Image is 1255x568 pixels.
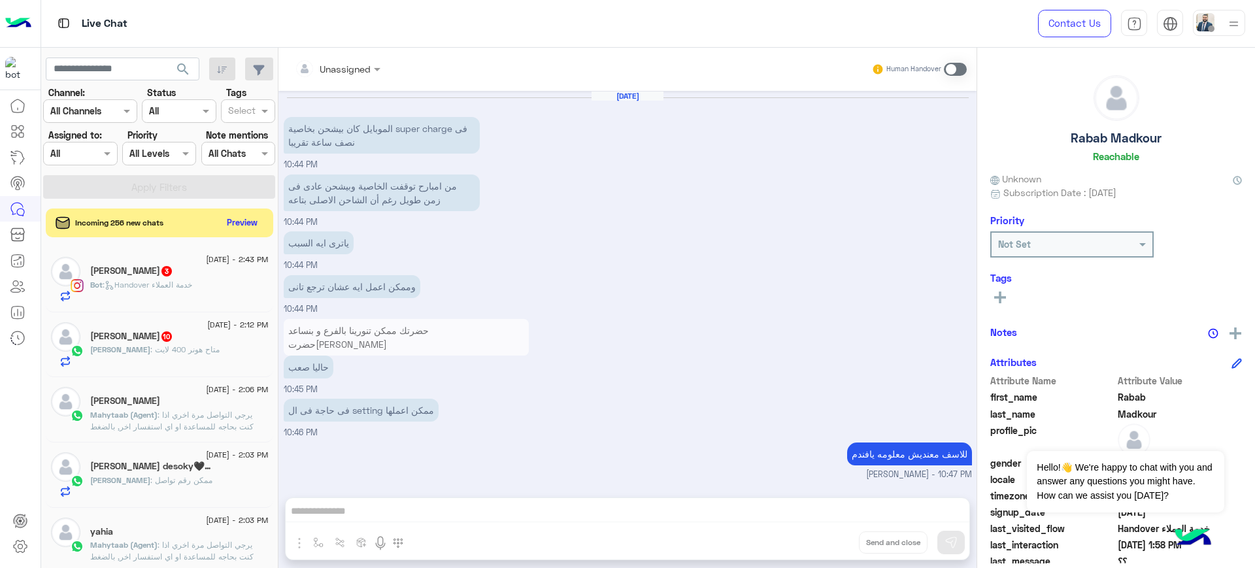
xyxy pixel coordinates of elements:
[51,322,80,352] img: defaultAdmin.png
[1118,538,1243,552] span: 2025-09-08T10:58:36.2320902Z
[48,86,85,99] label: Channel:
[90,395,160,407] h5: Mohamed Awad
[206,514,268,526] span: [DATE] - 2:03 PM
[847,443,972,465] p: 1/5/2025, 10:47 PM
[71,540,84,553] img: WhatsApp
[1163,16,1178,31] img: tab
[990,554,1115,568] span: last_message
[90,475,150,485] span: [PERSON_NAME]
[206,254,268,265] span: [DATE] - 2:43 PM
[1230,327,1241,339] img: add
[161,331,172,342] span: 10
[284,304,318,314] span: 10:44 PM
[150,344,220,354] span: متاح هونر 400 لايت
[990,272,1242,284] h6: Tags
[1118,554,1243,568] span: ؟؟
[990,424,1115,454] span: profile_pic
[161,266,172,276] span: 3
[43,175,275,199] button: Apply Filters
[284,399,439,422] p: 1/5/2025, 10:46 PM
[990,407,1115,421] span: last_name
[1118,390,1243,404] span: Rabab
[990,538,1115,552] span: last_interaction
[284,356,333,378] p: 1/5/2025, 10:45 PM
[1027,451,1224,512] span: Hello!👋 We're happy to chat with you and answer any questions you might have. How can we assist y...
[90,344,150,354] span: [PERSON_NAME]
[990,473,1115,486] span: locale
[1127,16,1142,31] img: tab
[1170,516,1216,561] img: hulul-logo.png
[284,260,318,270] span: 10:44 PM
[51,387,80,416] img: defaultAdmin.png
[990,522,1115,535] span: last_visited_flow
[48,128,102,142] label: Assigned to:
[990,172,1041,186] span: Unknown
[90,410,158,420] span: Mahytaab (Agent)
[866,469,972,481] span: [PERSON_NAME] - 10:47 PM
[284,217,318,227] span: 10:44 PM
[990,214,1024,226] h6: Priority
[90,540,158,550] span: Mahytaab (Agent)
[1208,328,1218,339] img: notes
[1003,186,1116,199] span: Subscription Date : [DATE]
[1118,374,1243,388] span: Attribute Value
[284,427,318,437] span: 10:46 PM
[5,57,29,80] img: 1403182699927242
[90,461,215,472] h5: abdullah L desoky🖤
[990,505,1115,519] span: signup_date
[284,384,318,394] span: 10:45 PM
[990,356,1037,368] h6: Attributes
[1093,150,1139,162] h6: Reachable
[1094,76,1139,120] img: defaultAdmin.png
[206,384,268,395] span: [DATE] - 2:06 PM
[51,518,80,547] img: defaultAdmin.png
[990,390,1115,404] span: first_name
[226,86,246,99] label: Tags
[71,344,84,358] img: WhatsApp
[150,475,212,485] span: ممكن رقم تواصل
[886,64,941,75] small: Human Handover
[127,128,158,142] label: Priority
[990,374,1115,388] span: Attribute Name
[103,280,192,290] span: : Handover خدمة العملاء
[206,449,268,461] span: [DATE] - 2:03 PM
[284,159,318,169] span: 10:44 PM
[222,213,263,232] button: Preview
[147,86,176,99] label: Status
[90,526,113,537] h5: yahia
[51,257,80,286] img: defaultAdmin.png
[90,280,103,290] span: Bot
[1118,522,1243,535] span: Handover خدمة العملاء
[82,15,127,33] p: Live Chat
[90,410,268,526] span: يرجي التواصل مرة اخري اذا كنت بحاجه للمساعدة او اي استفسار اخر, بالضغط على "خدمة العملاء"مره اخرى...
[284,117,480,154] p: 1/5/2025, 10:44 PM
[206,128,268,142] label: Note mentions
[1121,10,1147,37] a: tab
[5,10,31,37] img: Logo
[592,92,663,101] h6: [DATE]
[71,475,84,488] img: WhatsApp
[990,489,1115,503] span: timezone
[1196,13,1214,31] img: userImage
[1071,131,1162,146] h5: Rabab Madkour
[990,326,1017,338] h6: Notes
[90,265,173,276] h5: Enas Ayman
[175,61,191,77] span: search
[71,279,84,292] img: Instagram
[71,409,84,422] img: WhatsApp
[284,319,529,356] p: 1/5/2025, 10:45 PM
[284,231,354,254] p: 1/5/2025, 10:44 PM
[207,319,268,331] span: [DATE] - 2:12 PM
[284,175,480,211] p: 1/5/2025, 10:44 PM
[56,15,72,31] img: tab
[90,331,173,342] h5: عبدالغفار الهنداوي
[990,456,1115,470] span: gender
[1118,407,1243,421] span: Madkour
[1038,10,1111,37] a: Contact Us
[51,452,80,482] img: defaultAdmin.png
[167,58,199,86] button: search
[75,217,163,229] span: Incoming 256 new chats
[226,103,256,120] div: Select
[859,531,928,554] button: Send and close
[284,275,420,298] p: 1/5/2025, 10:44 PM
